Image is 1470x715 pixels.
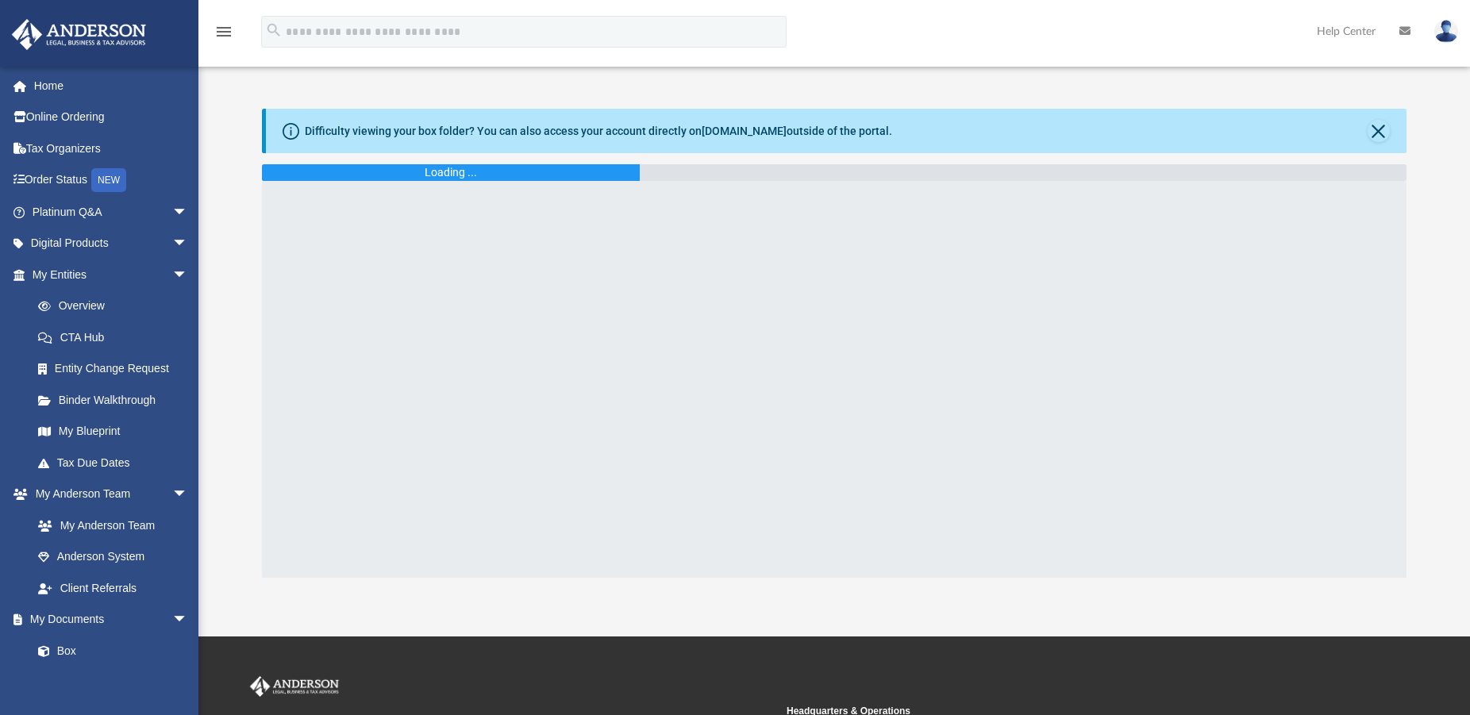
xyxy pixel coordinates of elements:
img: User Pic [1434,20,1458,43]
a: Digital Productsarrow_drop_down [11,228,212,259]
i: menu [214,22,233,41]
span: arrow_drop_down [172,604,204,636]
a: Online Ordering [11,102,212,133]
a: Binder Walkthrough [22,384,212,416]
img: Anderson Advisors Platinum Portal [7,19,151,50]
a: [DOMAIN_NAME] [702,125,787,137]
a: Entity Change Request [22,353,212,385]
img: Anderson Advisors Platinum Portal [247,676,342,697]
a: Tax Organizers [11,133,212,164]
a: Order StatusNEW [11,164,212,197]
a: My Anderson Team [22,509,196,541]
a: My Anderson Teamarrow_drop_down [11,479,204,510]
a: My Entitiesarrow_drop_down [11,259,212,290]
a: Anderson System [22,541,204,573]
div: Difficulty viewing your box folder? You can also access your account directly on outside of the p... [305,123,892,140]
a: Home [11,70,212,102]
span: arrow_drop_down [172,259,204,291]
a: My Blueprint [22,416,204,448]
i: search [265,21,283,39]
button: Close [1368,120,1390,142]
a: CTA Hub [22,321,212,353]
a: My Documentsarrow_drop_down [11,604,204,636]
div: NEW [91,168,126,192]
a: Box [22,635,196,667]
a: Client Referrals [22,572,204,604]
span: arrow_drop_down [172,479,204,511]
a: Platinum Q&Aarrow_drop_down [11,196,212,228]
a: Overview [22,290,212,322]
a: menu [214,30,233,41]
div: Loading ... [425,164,477,181]
span: arrow_drop_down [172,228,204,260]
span: arrow_drop_down [172,196,204,229]
a: Tax Due Dates [22,447,212,479]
